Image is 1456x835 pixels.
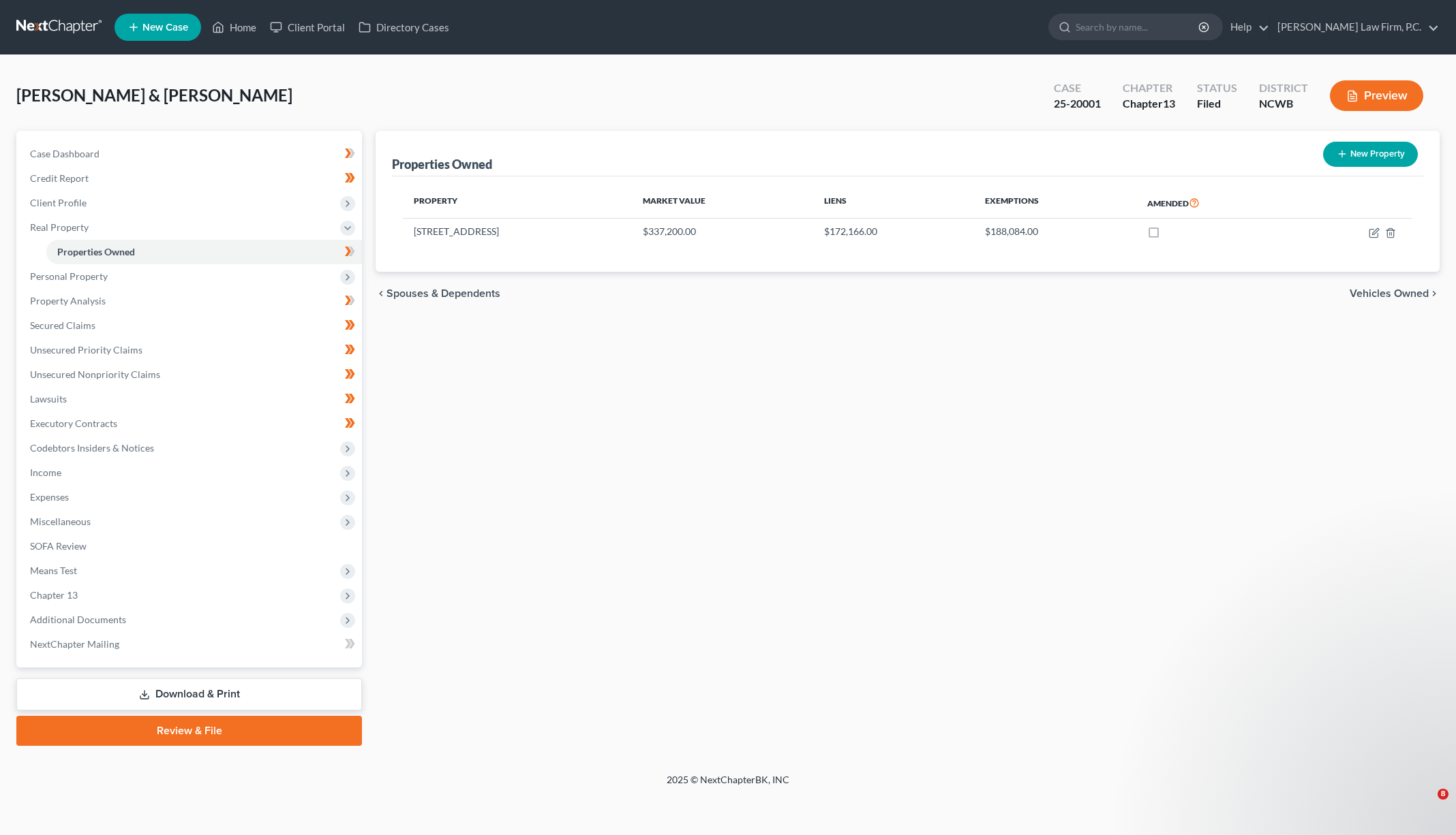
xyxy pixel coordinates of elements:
[30,197,87,208] span: Client Profile
[30,172,89,184] span: Credit Report
[30,295,106,306] span: Property Analysis
[46,240,362,264] a: Properties Owned
[30,614,126,625] span: Additional Documents
[1410,789,1442,821] iframe: Intercom live chat
[813,219,974,245] td: $172,166.00
[30,467,61,478] span: Income
[142,22,188,33] span: New Case
[1330,80,1423,111] button: Preview
[1271,15,1439,40] a: [PERSON_NAME] Law Firm, P.C.
[386,288,500,299] span: Spouses & Dependents
[30,565,77,576] span: Means Test
[352,15,456,40] a: Directory Cases
[376,288,386,299] i: chevron_left
[813,187,974,219] th: Liens
[1259,96,1308,112] div: NCWB
[30,344,142,356] span: Unsecured Priority Claims
[30,270,108,282] span: Personal Property
[974,187,1136,219] th: Exemptions
[30,393,67,405] span: Lawsuits
[19,411,362,436] a: Executory Contracts
[30,221,89,233] span: Real Property
[1438,789,1449,800] span: 8
[1136,187,1296,219] th: Amended
[1350,288,1440,299] button: Vehicles Owned chevron_right
[16,678,362,710] a: Download & Print
[376,288,500,299] button: chevron_left Spouses & Dependents
[339,773,1117,798] div: 2025 © NextChapterBK, INC
[30,638,119,650] span: NextChapter Mailing
[1163,97,1175,110] span: 13
[19,387,362,411] a: Lawsuits
[1054,80,1101,96] div: Case
[632,219,813,245] td: $337,200.00
[392,156,492,172] div: Properties Owned
[1323,142,1418,167] button: New Property
[632,187,813,219] th: Market Value
[1054,96,1101,112] div: 25-20001
[1350,288,1429,299] span: Vehicles Owned
[30,516,91,527] span: Miscellaneous
[19,166,362,191] a: Credit Report
[30,540,87,552] span: SOFA Review
[30,589,78,601] span: Chapter 13
[1197,80,1237,96] div: Status
[16,716,362,746] a: Review & File
[19,632,362,657] a: NextChapter Mailing
[403,187,632,219] th: Property
[30,442,154,454] span: Codebtors Insiders & Notices
[57,246,135,257] span: Properties Owned
[19,289,362,313] a: Property Analysis
[1123,96,1175,112] div: Chapter
[1429,288,1440,299] i: chevron_right
[1123,80,1175,96] div: Chapter
[30,148,100,159] span: Case Dashboard
[1197,96,1237,112] div: Filed
[1224,15,1269,40] a: Help
[974,219,1136,245] td: $188,084.00
[1259,80,1308,96] div: District
[403,219,632,245] td: [STREET_ADDRESS]
[19,338,362,362] a: Unsecured Priority Claims
[30,368,160,380] span: Unsecured Nonpriority Claims
[205,15,263,40] a: Home
[1076,14,1200,40] input: Search by name...
[19,313,362,338] a: Secured Claims
[19,534,362,558] a: SOFA Review
[19,362,362,387] a: Unsecured Nonpriority Claims
[30,319,95,331] span: Secured Claims
[263,15,352,40] a: Client Portal
[30,417,117,429] span: Executory Contracts
[30,491,69,503] span: Expenses
[19,142,362,166] a: Case Dashboard
[16,85,292,105] span: [PERSON_NAME] & [PERSON_NAME]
